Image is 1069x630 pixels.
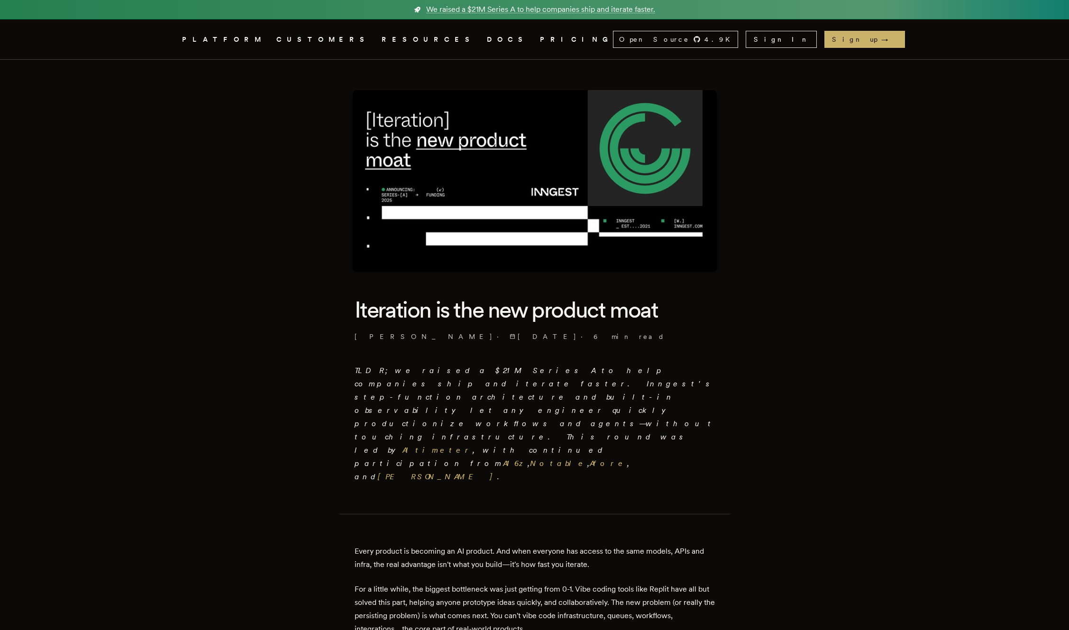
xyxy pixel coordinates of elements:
a: Sign up [824,31,905,48]
em: TLDR; we raised a $21M Series A to help companies ship and iterate faster. Inngest's step-functio... [355,366,715,481]
a: Sign In [746,31,817,48]
p: · · [355,332,715,341]
span: Open Source [619,35,689,44]
a: A16z [503,459,528,468]
button: RESOURCES [382,34,475,46]
span: 4.9 K [704,35,736,44]
a: PRICING [540,34,613,46]
img: Featured image for Iteration is the new product moat blog post [353,90,717,272]
h1: Iteration is the new product moat [355,295,715,324]
a: Afore [590,459,627,468]
span: 6 min read [594,332,665,341]
nav: Global [155,19,914,59]
a: DOCS [487,34,529,46]
button: PLATFORM [182,34,265,46]
a: Altimeter [402,446,473,455]
span: [DATE] [510,332,577,341]
a: [PERSON_NAME] [378,472,497,481]
span: We raised a $21M Series A to help companies ship and iterate faster. [426,4,655,15]
a: [PERSON_NAME] [355,332,493,341]
span: → [881,35,897,44]
a: CUSTOMERS [276,34,370,46]
p: Every product is becoming an AI product. And when everyone has access to the same models, APIs an... [355,545,715,571]
a: Notable [530,459,587,468]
